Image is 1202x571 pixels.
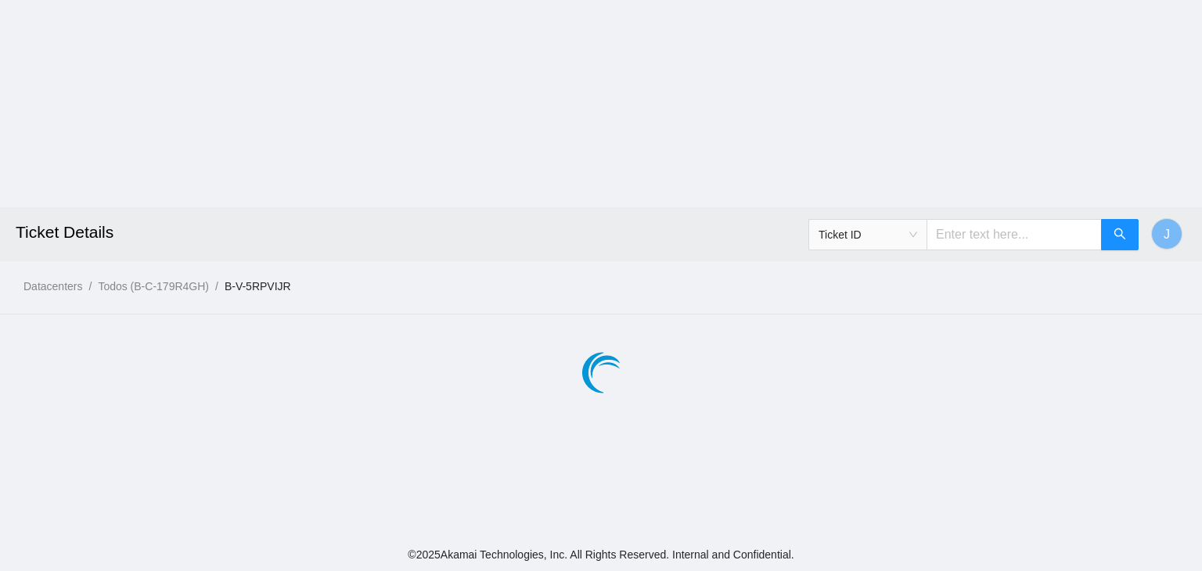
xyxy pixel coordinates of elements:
[88,280,92,293] span: /
[1164,224,1170,244] span: J
[98,280,209,293] a: Todos (B-C-179R4GH)
[16,207,835,257] h2: Ticket Details
[23,280,82,293] a: Datacenters
[819,223,917,246] span: Ticket ID
[225,280,291,293] a: B-V-5RPVIJR
[1151,218,1182,250] button: J
[927,219,1102,250] input: Enter text here...
[1114,228,1126,242] span: search
[215,280,218,293] span: /
[1101,219,1139,250] button: search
